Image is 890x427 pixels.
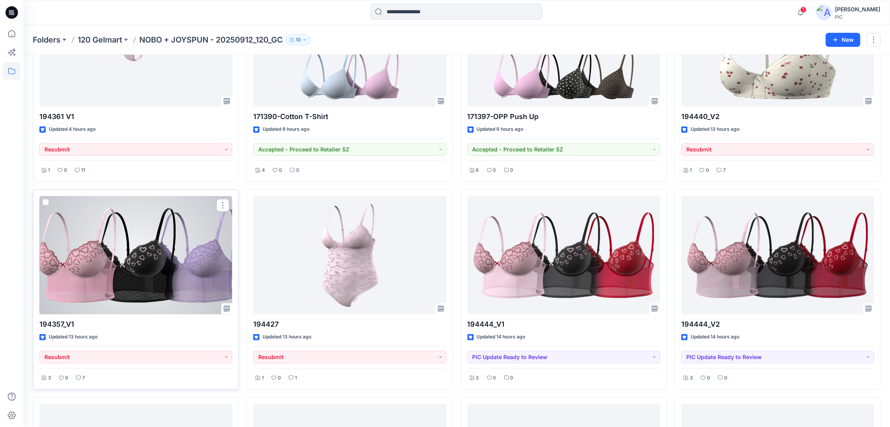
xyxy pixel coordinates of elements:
a: 194427 [253,196,446,314]
p: 171390-Cotton T-Shirt [253,111,446,122]
p: 0 [493,166,496,174]
p: Updated 9 hours ago [477,125,524,133]
p: 171397-OPP Push Up [467,111,660,122]
a: Folders [33,34,60,45]
p: Updated 14 hours ago [477,333,526,341]
a: 120 Gelmart [78,34,122,45]
p: Updated 4 hours ago [49,125,96,133]
p: Updated 14 hours ago [691,333,739,341]
button: New [826,33,860,47]
p: 7 [82,374,85,382]
p: 0 [510,374,513,382]
p: 3 [476,374,479,382]
p: 194357_V1 [39,319,232,330]
p: 0 [707,374,710,382]
p: 0 [706,166,709,174]
p: 4 [262,166,265,174]
p: 0 [64,166,67,174]
button: 10 [286,34,311,45]
div: PIC [835,14,880,20]
div: [PERSON_NAME] [835,5,880,14]
p: 3 [48,374,51,382]
p: 0 [510,166,513,174]
p: 0 [279,166,282,174]
p: Updated 9 hours ago [263,125,309,133]
a: 194444_V1 [467,196,660,314]
p: 0 [278,374,281,382]
p: 7 [723,166,726,174]
img: avatar [816,5,832,20]
p: Updated 13 hours ago [49,333,98,341]
p: 1 [48,166,50,174]
p: 194440_V2 [681,111,874,122]
p: 11 [81,166,85,174]
p: 194361 V1 [39,111,232,122]
p: 0 [724,374,727,382]
span: 1 [800,7,807,13]
p: Updated 13 hours ago [691,125,739,133]
p: 194444_V1 [467,319,660,330]
p: 0 [493,374,496,382]
p: 0 [296,166,299,174]
a: 194444_V2 [681,196,874,314]
p: 10 [296,36,301,44]
p: Updated 13 hours ago [263,333,311,341]
p: 1 [295,374,297,382]
p: 6 [476,166,479,174]
p: 3 [690,374,693,382]
p: 1 [690,166,692,174]
p: 0 [65,374,68,382]
a: 194357_V1 [39,196,232,314]
p: 194427 [253,319,446,330]
p: 1 [262,374,264,382]
p: 194444_V2 [681,319,874,330]
p: NOBO + JOYSPUN - 20250912_120_GC [139,34,283,45]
